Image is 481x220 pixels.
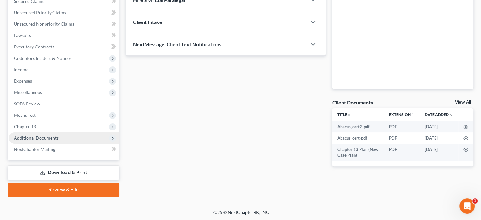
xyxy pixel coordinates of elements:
a: NextChapter Mailing [9,144,119,155]
a: Extensionunfold_more [389,112,415,117]
span: Unsecured Nonpriority Claims [14,21,74,27]
iframe: Intercom live chat [459,198,475,214]
span: Chapter 13 [14,124,36,129]
td: PDF [384,121,420,132]
span: Miscellaneous [14,90,42,95]
span: Income [14,67,28,72]
td: PDF [384,132,420,144]
span: NextMessage: Client Text Notifications [133,41,221,47]
span: Additional Documents [14,135,59,141]
a: Review & File [8,183,119,197]
td: [DATE] [420,132,458,144]
td: [DATE] [420,144,458,161]
i: unfold_more [347,113,351,117]
span: Means Test [14,112,36,118]
a: Unsecured Priority Claims [9,7,119,18]
i: expand_more [449,113,453,117]
i: unfold_more [411,113,415,117]
a: SOFA Review [9,98,119,110]
a: Titleunfold_more [337,112,351,117]
a: View All [455,100,471,104]
a: Executory Contracts [9,41,119,53]
span: Unsecured Priority Claims [14,10,66,15]
a: Unsecured Nonpriority Claims [9,18,119,30]
span: Expenses [14,78,32,84]
span: 1 [472,198,478,204]
span: Codebtors Insiders & Notices [14,55,71,61]
span: Client Intake [133,19,162,25]
span: SOFA Review [14,101,40,106]
td: Abacus_cert-pdf [332,132,384,144]
a: Lawsuits [9,30,119,41]
td: [DATE] [420,121,458,132]
td: Chapter 13 Plan (New Case Plan) [332,144,384,161]
span: NextChapter Mailing [14,147,55,152]
span: Lawsuits [14,33,31,38]
a: Download & Print [8,165,119,180]
td: PDF [384,144,420,161]
td: Abacus_cert2-pdf [332,121,384,132]
a: Date Added expand_more [425,112,453,117]
div: Client Documents [332,99,373,106]
span: Executory Contracts [14,44,54,49]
